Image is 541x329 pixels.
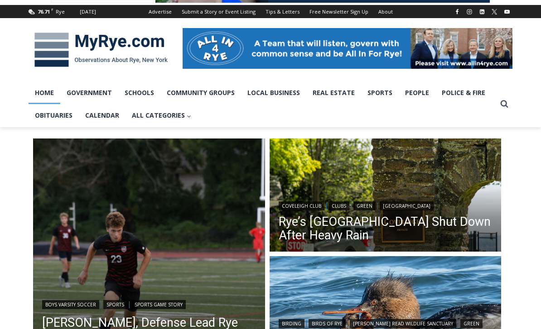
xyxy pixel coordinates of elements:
a: Real Estate [306,82,361,105]
div: "[PERSON_NAME] and I covered the [DATE] Parade, which was a really eye opening experience as I ha... [229,0,428,88]
a: Instagram [464,7,475,18]
a: Obituaries [29,105,79,127]
span: 76.71 [38,9,50,15]
a: Sports [103,300,127,310]
a: [PERSON_NAME] Read Wildlife Sanctuary [350,319,456,329]
a: [GEOGRAPHIC_DATA] [380,202,434,211]
a: Calendar [79,105,126,127]
a: Boys Varsity Soccer [42,300,99,310]
span: Open Tues. - Sun. [PHONE_NUMBER] [3,93,89,128]
a: Local Business [241,82,306,105]
a: Submit a Story or Event Listing [177,5,261,19]
img: MyRye.com [29,27,174,74]
a: Tips & Letters [261,5,304,19]
div: Rye [56,8,65,16]
nav: Primary Navigation [29,82,496,128]
a: Schools [118,82,160,105]
span: Intern @ [DOMAIN_NAME] [237,90,420,110]
div: | | [42,299,256,310]
div: | | | [279,200,493,211]
a: Sports [361,82,399,105]
a: Linkedin [477,7,488,18]
a: X [489,7,500,18]
a: About [373,5,398,19]
a: Green [460,319,483,329]
a: Read More Rye’s Coveleigh Beach Shut Down After Heavy Rain [270,139,502,255]
div: | | | [279,318,493,329]
nav: Secondary Navigation [144,5,398,19]
a: Birds of Rye [309,319,346,329]
span: F [51,7,53,12]
a: Clubs [328,202,349,211]
a: Government [60,82,118,105]
a: Birding [279,319,304,329]
a: Sports Game Story [131,300,186,310]
div: [DATE] [80,8,96,16]
button: View Search Form [496,96,512,113]
a: Advertise [144,5,177,19]
a: Police & Fire [435,82,492,105]
a: People [399,82,435,105]
a: Free Newsletter Sign Up [304,5,373,19]
a: Home [29,82,60,105]
a: Facebook [452,7,463,18]
a: Rye’s [GEOGRAPHIC_DATA] Shut Down After Heavy Rain [279,215,493,243]
a: Community Groups [160,82,241,105]
button: Child menu of All Categories [126,105,198,127]
a: Intern @ [DOMAIN_NAME] [218,88,439,113]
div: "the precise, almost orchestrated movements of cutting and assembling sushi and [PERSON_NAME] mak... [93,57,133,108]
a: Coveleigh Club [279,202,324,211]
img: (PHOTO: Coveleigh Club, at 459 Stuyvesant Avenue in Rye. Credit: Justin Gray.) [270,139,502,255]
a: YouTube [502,7,512,18]
img: All in for Rye [183,29,512,69]
a: Green [353,202,376,211]
a: Open Tues. - Sun. [PHONE_NUMBER] [0,91,91,113]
